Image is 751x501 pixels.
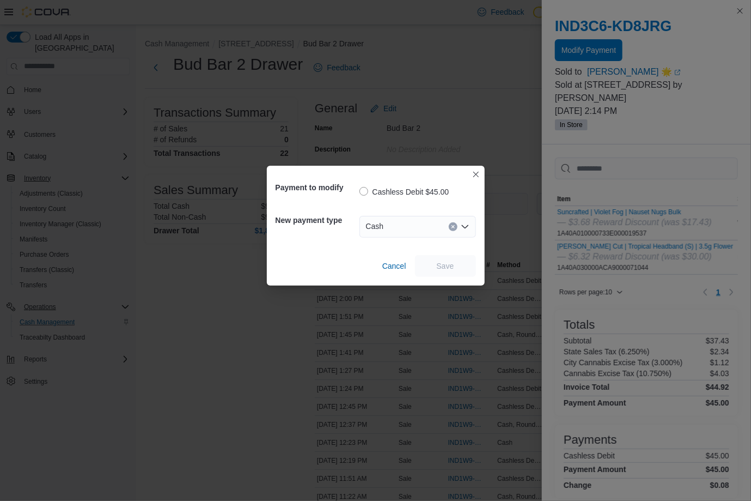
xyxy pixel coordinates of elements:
span: Save [437,261,454,271]
button: Clear input [449,222,457,231]
span: Cash [366,220,384,233]
button: Closes this modal window [469,168,483,181]
h5: New payment type [276,209,357,231]
button: Open list of options [461,222,469,231]
h5: Payment to modify [276,177,357,198]
input: Accessible screen reader label [388,220,389,233]
span: Cancel [382,261,406,271]
button: Save [415,255,476,277]
button: Cancel [378,255,411,277]
label: Cashless Debit $45.00 [359,185,449,198]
